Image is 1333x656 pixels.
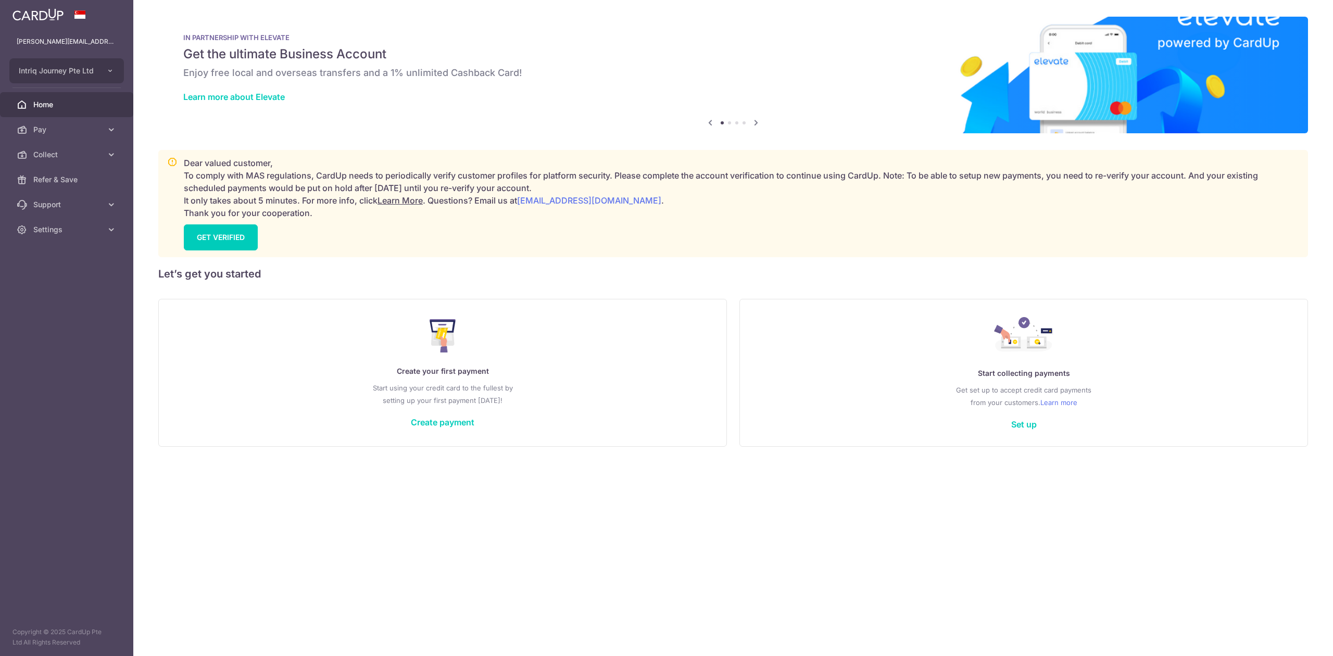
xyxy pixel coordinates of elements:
[183,67,1283,79] h6: Enjoy free local and overseas transfers and a 1% unlimited Cashback Card!
[1040,396,1077,409] a: Learn more
[761,384,1287,409] p: Get set up to accept credit card payments from your customers.
[1011,419,1037,430] a: Set up
[33,124,102,135] span: Pay
[378,195,423,206] a: Learn More
[517,195,661,206] a: [EMAIL_ADDRESS][DOMAIN_NAME]
[33,99,102,110] span: Home
[183,92,285,102] a: Learn more about Elevate
[19,66,96,76] span: Intriq Journey Pte Ltd
[158,17,1308,133] img: Renovation banner
[17,36,117,47] p: [PERSON_NAME][EMAIL_ADDRESS][DOMAIN_NAME]
[761,367,1287,380] p: Start collecting payments
[184,157,1299,219] p: Dear valued customer, To comply with MAS regulations, CardUp needs to periodically verify custome...
[158,266,1308,282] h5: Let’s get you started
[12,8,64,21] img: CardUp
[33,199,102,210] span: Support
[33,224,102,235] span: Settings
[183,46,1283,62] h5: Get the ultimate Business Account
[430,319,456,352] img: Make Payment
[9,58,124,83] button: Intriq Journey Pte Ltd
[183,33,1283,42] p: IN PARTNERSHIP WITH ELEVATE
[33,174,102,185] span: Refer & Save
[180,365,706,377] p: Create your first payment
[33,149,102,160] span: Collect
[994,317,1053,355] img: Collect Payment
[411,417,474,427] a: Create payment
[180,382,706,407] p: Start using your credit card to the fullest by setting up your first payment [DATE]!
[184,224,258,250] a: GET VERIFIED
